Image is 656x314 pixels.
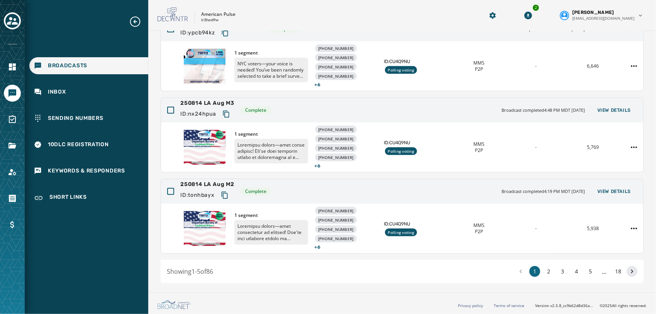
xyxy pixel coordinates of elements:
div: [PHONE_NUMBER] [315,154,357,161]
span: ID: CU4Q9NU [384,58,448,65]
span: Broadcasts [48,62,87,70]
div: [PHONE_NUMBER] [315,126,357,133]
a: Navigate to Files [4,137,21,154]
p: lr3hed9w [201,17,219,23]
p: Loremipsu dolors—amet conse adipisc! Eli'se doei temporin utlabo et doloremagna al e admin veniam... [234,139,308,164]
span: MMS [473,141,485,147]
span: MMS [473,222,485,229]
div: [PHONE_NUMBER] [315,207,357,215]
span: © 2025 All rights reserved. [600,303,647,308]
button: Copy text to clipboard [218,188,232,202]
a: Terms of service [494,303,524,308]
div: [PHONE_NUMBER] [315,72,357,80]
a: Navigate to Messaging [4,85,21,102]
a: Privacy policy [458,303,483,308]
div: [PHONE_NUMBER] [315,135,357,143]
button: 3 [557,266,568,277]
img: Thumbnail [184,211,225,246]
span: MMS [473,60,485,66]
div: [PHONE_NUMBER] [315,216,357,224]
div: [PHONE_NUMBER] [315,225,357,233]
div: [PHONE_NUMBER] [315,44,357,52]
a: Navigate to Inbox [29,84,148,101]
span: Version [535,303,593,309]
a: Navigate to Orders [4,190,21,207]
span: + 6 [314,82,378,88]
span: Showing 1 - 5 of 86 [167,267,213,276]
p: NYC voters—your voice is needed! You’ve been randomly selected to take a brief survey on the most... [234,58,308,82]
a: Navigate to 10DLC Registration [29,136,148,153]
a: Navigate to Broadcasts [29,57,148,74]
p: American Pulse [201,11,236,17]
div: 6,646 [568,63,619,69]
a: Navigate to Account [4,164,21,181]
span: View Details [597,107,631,113]
button: 1 [529,266,540,277]
span: 1 segment [234,50,308,56]
img: Thumbnail [184,49,225,84]
div: 5,938 [568,225,619,232]
div: 2 [532,4,540,12]
button: Copy text to clipboard [218,26,232,40]
span: P2P [475,147,483,154]
button: Expand sub nav menu [129,15,147,28]
span: Keywords & Responders [48,167,125,175]
span: ... [599,267,610,276]
span: P2P [475,66,483,72]
button: User settings [557,6,647,24]
p: Loremipsu dolors—amet consectetur ad elitsed! Doe'te inci utlabore etdolo ma aliquaenima mi v qui... [234,220,308,245]
a: Navigate to Surveys [4,111,21,128]
button: Manage global settings [486,9,500,22]
div: [PHONE_NUMBER] [315,235,357,242]
button: Copy text to clipboard [219,107,233,121]
span: Complete [245,188,266,195]
span: 10DLC Registration [48,141,109,148]
button: 250814 LA Aug M2 action menu [628,222,640,235]
div: Polling voting [385,229,417,236]
span: ID: CU4Q9NU [384,140,448,146]
button: 4 [571,266,582,277]
div: [PHONE_NUMBER] [315,63,357,71]
span: v2.5.8_cc9b62d8d36ac40d66e6ee4009d0e0f304571100 [550,303,593,309]
span: P2P [475,229,483,235]
div: [PHONE_NUMBER] [315,54,357,61]
div: Polling voting [385,66,417,74]
button: 5 [585,266,596,277]
span: Inbox [48,88,66,96]
div: - [511,225,562,232]
button: Download Menu [521,9,535,22]
span: ID: ypcb94kz [180,29,215,37]
button: Toggle account select drawer [4,12,21,29]
button: 18 [613,266,624,277]
span: ID: CU4Q9NU [384,221,448,227]
div: - [511,63,562,69]
div: 5,769 [568,144,619,150]
div: Polling voting [385,147,417,155]
div: [PHONE_NUMBER] [315,144,357,152]
span: 1 segment [234,131,308,137]
button: 2 [543,266,554,277]
a: Navigate to Sending Numbers [29,110,148,127]
a: Navigate to Short Links [29,189,148,207]
span: Sending Numbers [48,114,103,122]
span: + 6 [314,244,378,250]
span: Complete [245,107,266,113]
button: 250814 LA Aug M3 action menu [628,141,640,154]
button: View Details [591,105,637,116]
span: [PERSON_NAME] [572,9,614,15]
button: View Details [591,186,637,197]
span: 250814 LA Aug M3 [180,99,234,107]
span: ID: nx24hpua [180,110,216,118]
a: Navigate to Home [4,58,21,75]
span: ID: tonhbayx [180,191,215,199]
a: Navigate to Billing [4,216,21,233]
a: Navigate to Keywords & Responders [29,162,148,179]
span: [EMAIL_ADDRESS][DOMAIN_NAME] [572,15,634,21]
span: View Details [597,188,631,195]
button: 250814 NYC Mayoral Two M4 action menu [628,60,640,72]
span: + 6 [314,163,378,169]
img: Thumbnail [184,130,225,165]
span: Short Links [49,193,87,203]
span: 250814 LA Aug M2 [180,181,234,188]
div: - [511,144,562,150]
